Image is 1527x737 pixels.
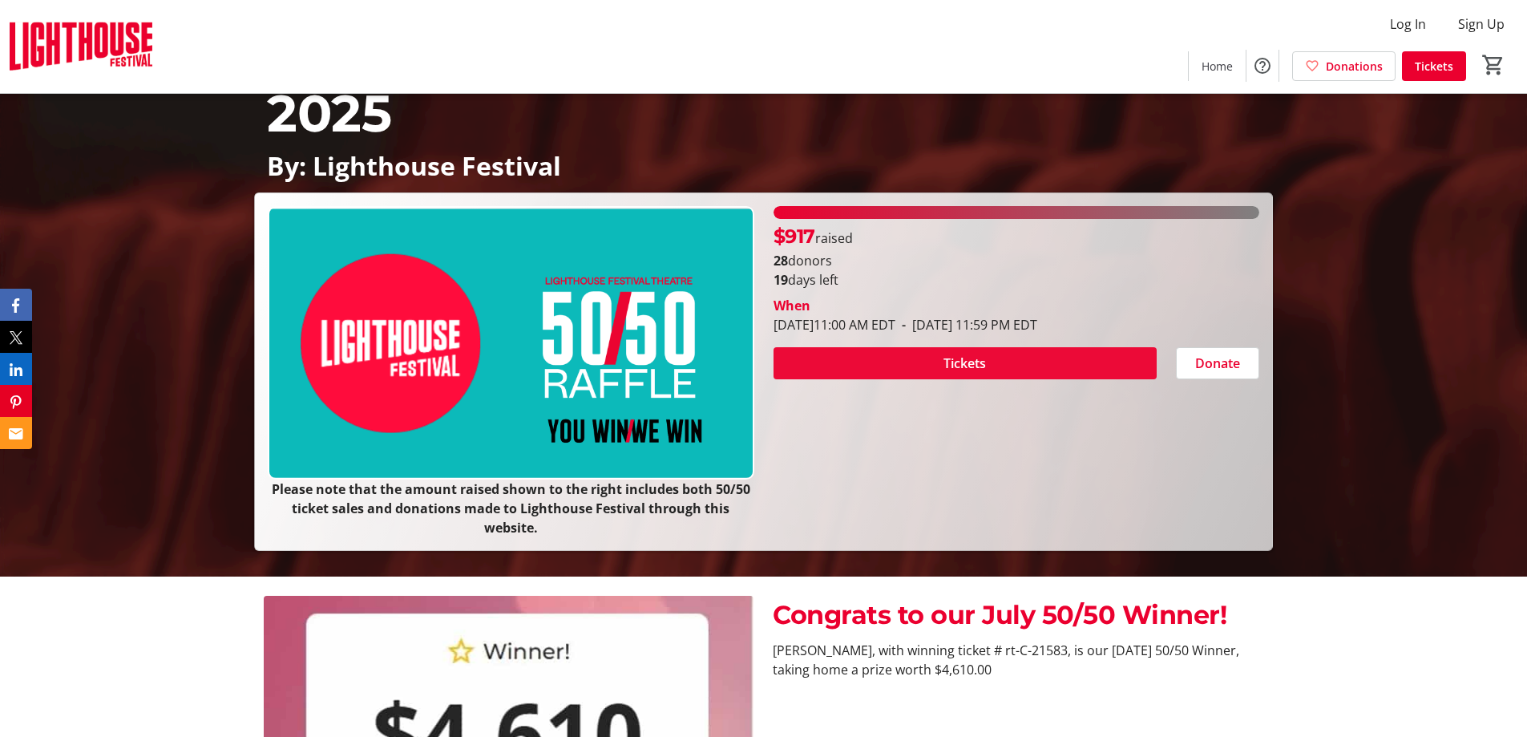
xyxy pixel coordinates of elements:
button: Tickets [774,347,1157,379]
span: Home [1202,58,1233,75]
span: Sign Up [1458,14,1505,34]
span: - [895,316,912,334]
a: Tickets [1402,51,1466,81]
p: days left [774,270,1259,290]
div: 100% of fundraising goal reached [774,206,1259,219]
span: $917 [774,225,815,248]
p: donors [774,251,1259,270]
button: Log In [1377,11,1439,37]
p: By: Lighthouse Festival [267,152,1259,180]
span: [DATE] 11:59 PM EDT [895,316,1037,334]
div: When [774,296,810,315]
button: Sign Up [1445,11,1517,37]
span: Donations [1326,58,1383,75]
span: Log In [1390,14,1426,34]
img: Campaign CTA Media Photo [268,206,753,480]
p: [PERSON_NAME], with winning ticket # rt-C-21583, is our [DATE] 50/50 Winner, taking home a prize ... [773,641,1262,679]
span: 19 [774,271,788,289]
button: Help [1246,50,1279,82]
a: Donations [1292,51,1396,81]
strong: Please note that the amount raised shown to the right includes both 50/50 ticket sales and donati... [272,480,750,537]
a: Home [1189,51,1246,81]
span: Tickets [1415,58,1453,75]
span: Donate [1195,354,1240,373]
button: Cart [1479,51,1508,79]
p: Congrats to our July 50/50 Winner! [773,596,1262,634]
b: 28 [774,252,788,269]
button: Donate [1176,347,1259,379]
img: Lighthouse Festival's Logo [10,6,152,87]
span: [DATE] 11:00 AM EDT [774,316,895,334]
span: Tickets [943,354,986,373]
p: raised [774,222,853,251]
